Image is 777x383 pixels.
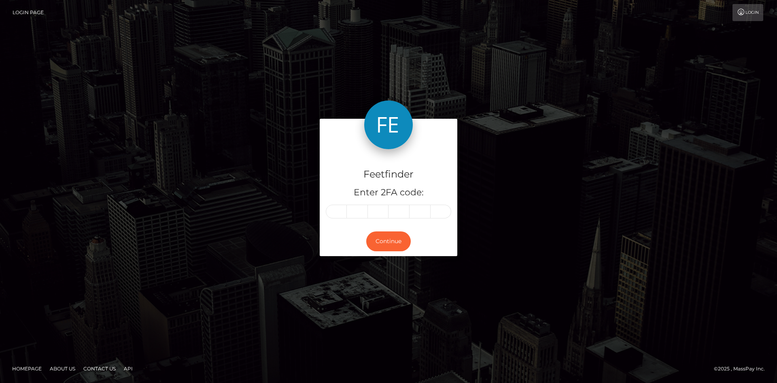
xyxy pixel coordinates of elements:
[9,362,45,375] a: Homepage
[326,167,451,182] h4: Feetfinder
[80,362,119,375] a: Contact Us
[714,364,771,373] div: © 2025 , MassPay Inc.
[121,362,136,375] a: API
[732,4,763,21] a: Login
[364,101,413,149] img: Feetfinder
[13,4,44,21] a: Login Page
[326,186,451,199] h5: Enter 2FA code:
[366,231,411,251] button: Continue
[47,362,79,375] a: About Us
